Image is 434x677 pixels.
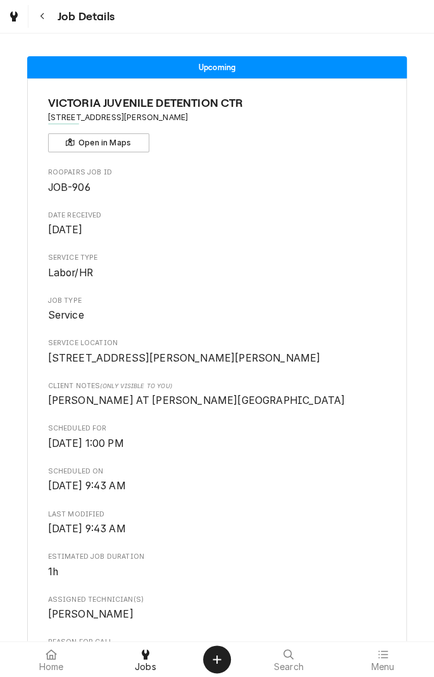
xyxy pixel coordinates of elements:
[48,133,149,152] button: Open in Maps
[48,338,387,348] span: Service Location
[48,479,387,494] span: Scheduled On
[203,645,231,673] button: Create Object
[48,521,387,537] span: Last Modified
[48,265,387,281] span: Service Type
[48,637,387,664] div: Reason For Call
[48,181,90,193] span: JOB-906
[31,5,54,28] button: Navigate back
[48,95,387,112] span: Name
[48,467,387,494] div: Scheduled On
[48,595,387,605] span: Assigned Technician(s)
[48,223,387,238] span: Date Received
[5,644,98,674] a: Home
[48,253,387,280] div: Service Type
[48,309,84,321] span: Service
[48,424,387,434] span: Scheduled For
[48,267,93,279] span: Labor/HR
[199,63,235,71] span: Upcoming
[48,168,387,195] div: Roopairs Job ID
[48,437,124,449] span: [DATE] 1:00 PM
[54,8,115,25] span: Job Details
[48,112,387,123] span: Address
[48,338,387,365] div: Service Location
[48,351,387,366] span: Service Location
[48,564,387,580] span: Estimated Job Duration
[48,424,387,451] div: Scheduled For
[48,480,126,492] span: [DATE] 9:43 AM
[48,552,387,562] span: Estimated Job Duration
[48,296,387,306] span: Job Type
[48,253,387,263] span: Service Type
[48,509,387,537] div: Last Modified
[48,352,321,364] span: [STREET_ADDRESS][PERSON_NAME][PERSON_NAME]
[48,595,387,622] div: Assigned Technician(s)
[242,644,335,674] a: Search
[48,467,387,477] span: Scheduled On
[99,644,192,674] a: Jobs
[27,56,407,78] div: Status
[48,296,387,323] div: Job Type
[48,210,387,238] div: Date Received
[48,566,58,578] span: 1h
[100,382,171,389] span: (Only Visible to You)
[48,381,387,391] span: Client Notes
[48,608,133,620] span: [PERSON_NAME]
[48,509,387,520] span: Last Modified
[48,523,126,535] span: [DATE] 9:43 AM
[337,644,430,674] a: Menu
[48,393,387,408] span: [object Object]
[274,662,304,672] span: Search
[48,436,387,451] span: Scheduled For
[48,308,387,323] span: Job Type
[39,662,64,672] span: Home
[48,95,387,152] div: Client Information
[48,180,387,195] span: Roopairs Job ID
[48,168,387,178] span: Roopairs Job ID
[371,662,394,672] span: Menu
[48,210,387,221] span: Date Received
[48,552,387,579] div: Estimated Job Duration
[3,5,25,28] a: Go to Jobs
[135,662,156,672] span: Jobs
[48,224,83,236] span: [DATE]
[48,607,387,622] span: Assigned Technician(s)
[48,381,387,408] div: [object Object]
[48,637,387,647] span: Reason For Call
[48,394,345,406] span: [PERSON_NAME] AT [PERSON_NAME][GEOGRAPHIC_DATA]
